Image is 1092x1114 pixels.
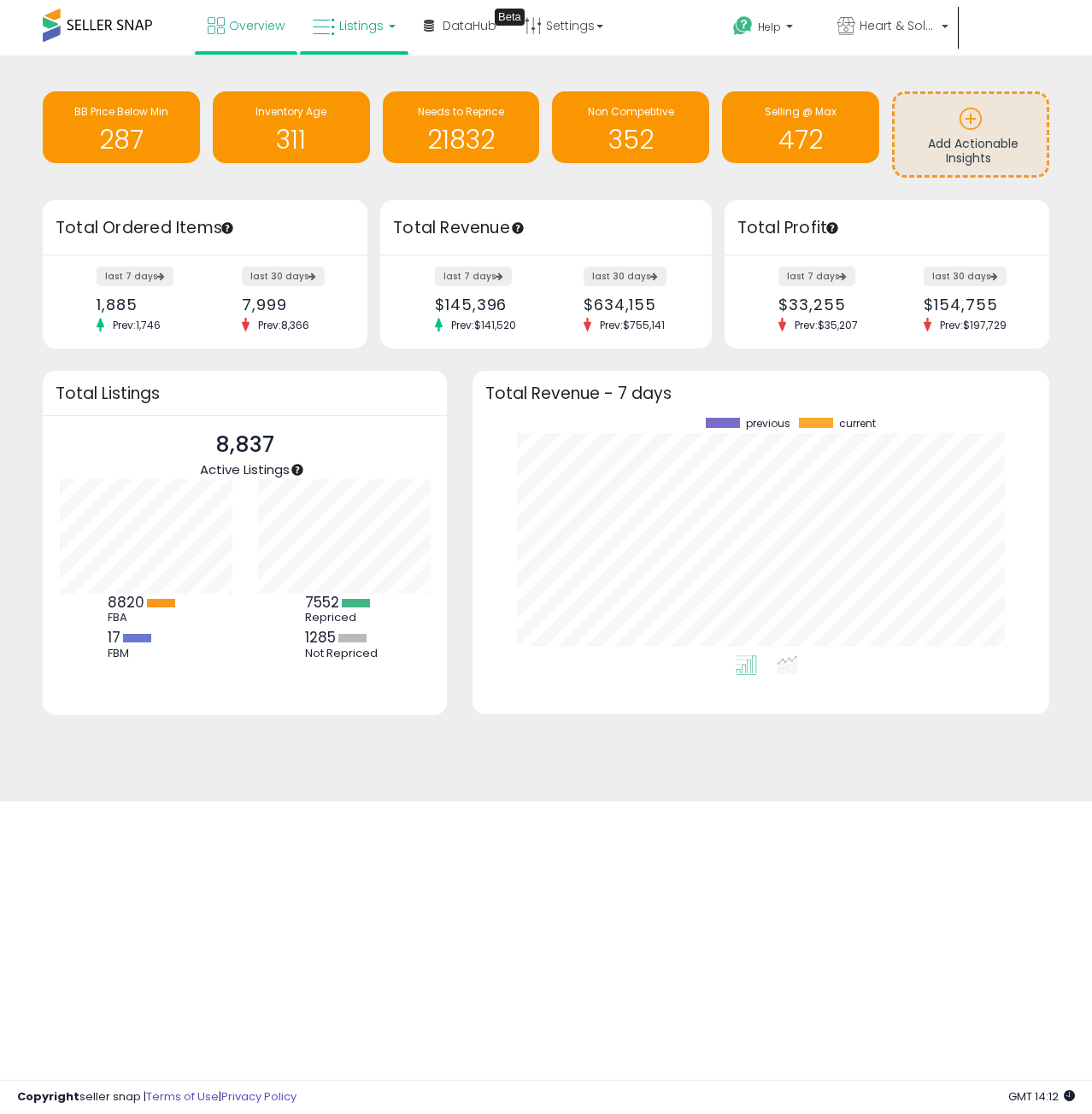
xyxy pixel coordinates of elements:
[561,126,701,154] h1: 352
[584,267,666,286] label: last 30 days
[584,296,682,314] div: $634,155
[255,104,326,119] span: Inventory Age
[108,627,120,648] b: 17
[339,17,384,34] span: Listings
[221,126,361,154] h1: 311
[51,126,191,154] h1: 287
[786,318,866,332] span: Prev: $35,207
[290,462,305,478] div: Tooltip anchor
[731,126,871,154] h1: 472
[825,220,840,236] div: Tooltip anchor
[250,318,318,332] span: Prev: 8,366
[108,592,144,613] b: 8820
[383,91,540,163] a: Needs to Reprice 21832
[839,418,876,430] span: current
[97,267,173,286] label: last 7 days
[928,135,1019,167] span: Add Actionable Insights
[108,647,185,660] div: FBM
[758,20,781,34] span: Help
[591,318,673,332] span: Prev: $755,141
[895,94,1047,175] a: Add Actionable Insights
[719,3,822,56] a: Help
[108,611,185,624] div: FBA
[778,267,855,286] label: last 7 days
[418,104,504,119] span: Needs to Reprice
[765,104,837,119] span: Selling @ Max
[305,611,382,624] div: Repriced
[552,91,709,163] a: Non Competitive 352
[860,17,936,34] span: Heart & Sole Trading
[778,296,874,314] div: $33,255
[393,216,699,240] h3: Total Revenue
[435,296,533,314] div: $145,396
[746,418,790,430] span: previous
[588,104,674,119] span: Non Competitive
[924,296,1019,314] div: $154,755
[443,17,496,34] span: DataHub
[495,9,525,26] div: Tooltip anchor
[305,647,382,660] div: Not Repriced
[443,318,525,332] span: Prev: $141,520
[229,17,285,34] span: Overview
[732,15,754,37] i: Get Help
[737,216,1036,240] h3: Total Profit
[924,267,1007,286] label: last 30 days
[56,216,355,240] h3: Total Ordered Items
[485,387,1036,400] h3: Total Revenue - 7 days
[510,220,525,236] div: Tooltip anchor
[931,318,1015,332] span: Prev: $197,729
[97,296,192,314] div: 1,885
[56,387,434,400] h3: Total Listings
[391,126,531,154] h1: 21832
[435,267,512,286] label: last 7 days
[242,296,338,314] div: 7,999
[722,91,879,163] a: Selling @ Max 472
[305,592,339,613] b: 7552
[200,460,290,478] span: Active Listings
[200,429,290,461] p: 8,837
[213,91,370,163] a: Inventory Age 311
[305,627,336,648] b: 1285
[242,267,325,286] label: last 30 days
[43,91,200,163] a: BB Price Below Min 287
[104,318,169,332] span: Prev: 1,746
[220,220,235,236] div: Tooltip anchor
[74,104,168,119] span: BB Price Below Min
